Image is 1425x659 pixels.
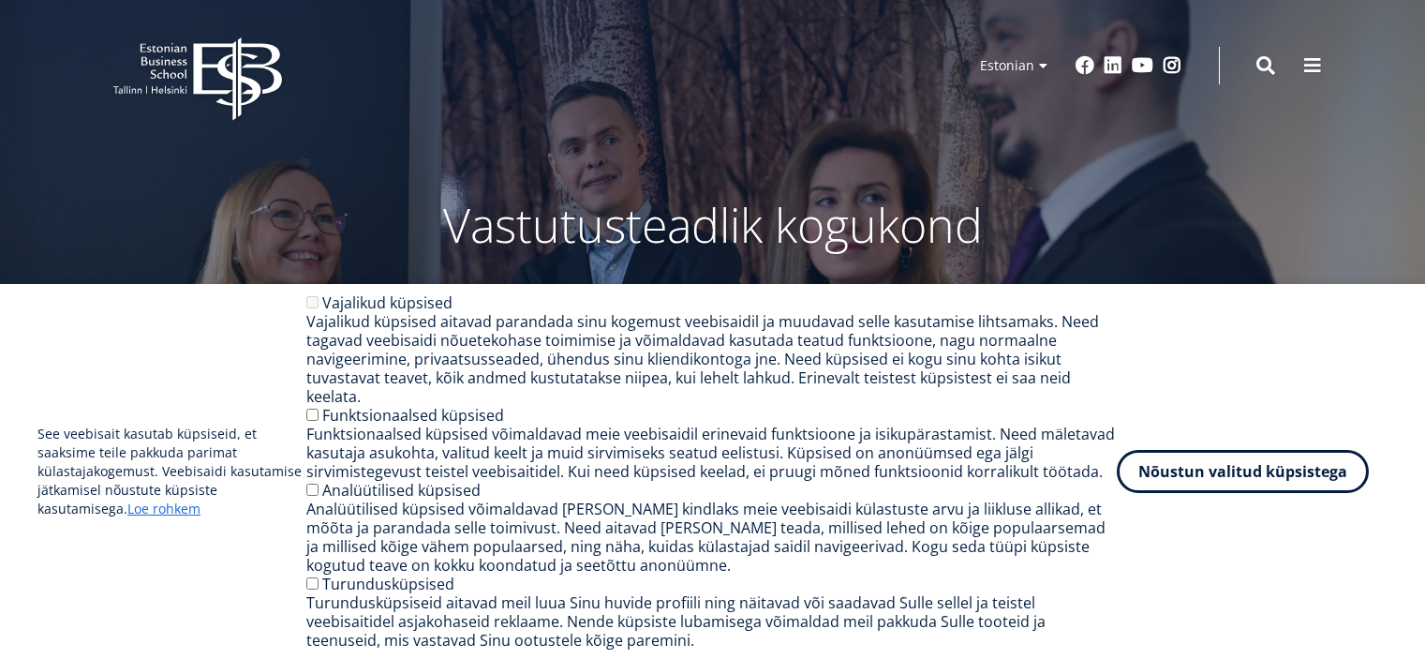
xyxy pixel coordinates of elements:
[1104,56,1122,75] a: Linkedin
[322,292,453,313] label: Vajalikud küpsised
[306,593,1117,650] div: Turundusküpsiseid aitavad meil luua Sinu huvide profiili ning näitavad või saadavad Sulle sellel ...
[306,425,1117,481] div: Funktsionaalsed küpsised võimaldavad meie veebisaidil erinevaid funktsioone ja isikupärastamist. ...
[322,574,454,594] label: Turundusküpsised
[322,405,504,426] label: Funktsionaalsed küpsised
[306,312,1117,406] div: Vajalikud küpsised aitavad parandada sinu kogemust veebisaidil ja muudavad selle kasutamise lihts...
[37,425,306,518] p: See veebisait kasutab küpsiseid, et saaksime teile pakkuda parimat külastajakogemust. Veebisaidi ...
[1076,56,1094,75] a: Facebook
[1163,56,1181,75] a: Instagram
[1117,450,1369,493] button: Nõustun valitud küpsistega
[306,500,1117,575] div: Analüütilised küpsised võimaldavad [PERSON_NAME] kindlaks meie veebisaidi külastuste arvu ja liik...
[216,197,1210,253] p: Vastutusteadlik kogukond
[322,480,481,501] label: Analüütilised küpsised
[1132,56,1153,75] a: Youtube
[127,500,200,518] a: Loe rohkem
